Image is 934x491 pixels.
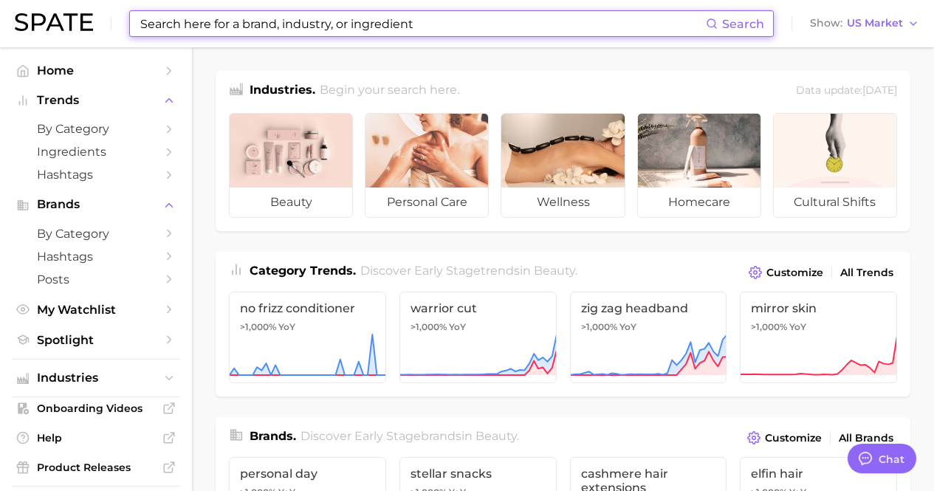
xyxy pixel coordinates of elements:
h1: Industries. [250,81,315,101]
a: Spotlight [12,329,180,351]
span: My Watchlist [37,303,155,317]
img: SPATE [15,13,93,31]
a: Hashtags [12,245,180,268]
span: >1,000% [240,321,276,332]
a: Home [12,59,180,82]
span: mirror skin [751,301,886,315]
span: Spotlight [37,333,155,347]
span: Help [37,431,155,444]
span: Search [722,17,764,31]
span: All Brands [839,432,893,444]
button: Brands [12,193,180,216]
button: Trends [12,89,180,111]
a: My Watchlist [12,298,180,321]
a: Help [12,427,180,449]
span: Brands . [250,429,296,443]
span: YoY [789,321,806,333]
a: cultural shifts [773,113,897,218]
span: Product Releases [37,461,155,474]
a: Posts [12,268,180,291]
span: Posts [37,272,155,286]
a: zig zag headband>1,000% YoY [570,292,727,383]
span: by Category [37,227,155,241]
span: warrior cut [411,301,546,315]
span: YoY [278,321,295,333]
a: personal care [365,113,489,218]
a: by Category [12,222,180,245]
span: stellar snacks [411,467,546,481]
span: Category Trends . [250,264,356,278]
span: Onboarding Videos [37,402,155,415]
a: Onboarding Videos [12,397,180,419]
span: beauty [475,429,517,443]
span: All Trends [840,267,893,279]
a: All Trends [837,263,897,283]
span: Home [37,63,155,78]
span: elfin hair [751,467,886,481]
button: Customize [744,428,825,448]
a: beauty [229,113,353,218]
span: US Market [847,19,903,27]
span: Hashtags [37,250,155,264]
button: Customize [745,262,827,283]
span: Hashtags [37,168,155,182]
span: Industries [37,371,155,385]
a: homecare [637,113,761,218]
span: wellness [501,188,624,217]
a: mirror skin>1,000% YoY [740,292,897,383]
a: by Category [12,117,180,140]
a: Product Releases [12,456,180,478]
a: All Brands [835,428,897,448]
div: Data update: [DATE] [796,81,897,101]
span: YoY [619,321,636,333]
span: beauty [230,188,352,217]
span: Discover Early Stage brands in . [301,429,519,443]
span: >1,000% [751,321,787,332]
span: personal day [240,467,375,481]
span: by Category [37,122,155,136]
span: Customize [766,267,823,279]
span: cultural shifts [774,188,896,217]
a: wellness [501,113,625,218]
span: >1,000% [581,321,617,332]
span: Trends [37,94,155,107]
span: beauty [534,264,575,278]
a: Ingredients [12,140,180,163]
button: ShowUS Market [806,14,923,33]
span: zig zag headband [581,301,716,315]
a: Hashtags [12,163,180,186]
a: warrior cut>1,000% YoY [399,292,557,383]
span: Discover Early Stage trends in . [360,264,577,278]
button: Industries [12,367,180,389]
span: Customize [765,432,822,444]
span: Show [810,19,842,27]
a: no frizz conditioner>1,000% YoY [229,292,386,383]
span: personal care [365,188,488,217]
input: Search here for a brand, industry, or ingredient [139,11,706,36]
span: homecare [638,188,760,217]
span: Ingredients [37,145,155,159]
span: no frizz conditioner [240,301,375,315]
span: Brands [37,198,155,211]
h2: Begin your search here. [320,81,459,101]
span: YoY [449,321,466,333]
span: >1,000% [411,321,447,332]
